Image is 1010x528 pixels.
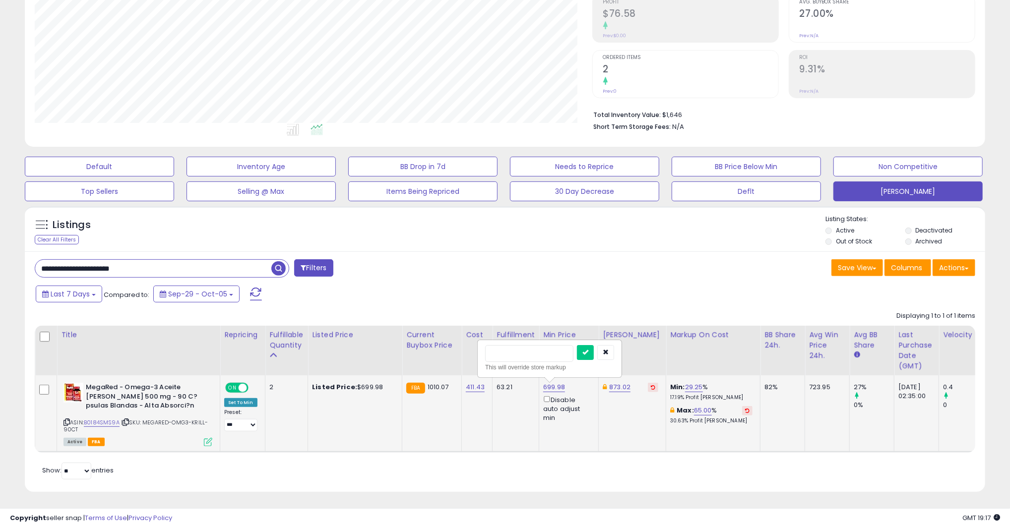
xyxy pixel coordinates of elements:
[603,8,778,21] h2: $76.58
[884,259,931,276] button: Columns
[312,382,357,392] b: Listed Price:
[406,383,425,394] small: FBA
[670,394,753,401] p: 17.19% Profit [PERSON_NAME]
[466,330,488,340] div: Cost
[224,409,257,431] div: Preset:
[543,394,591,422] div: Disable auto adjust min
[35,235,79,244] div: Clear All Filters
[485,362,614,372] div: This will override store markup
[673,122,685,131] span: N/A
[10,513,46,523] strong: Copyright
[10,514,172,523] div: seller snap | |
[63,438,86,446] span: All listings currently available for purchase on Amazon
[603,63,778,77] h2: 2
[670,330,756,340] div: Markup on Cost
[603,330,662,340] div: [PERSON_NAME]
[677,406,694,415] b: Max:
[800,33,819,39] small: Prev: N/A
[63,383,83,403] img: 51oqtlmNK3L._SL40_.jpg
[854,383,894,392] div: 27%
[510,157,659,176] button: Needs to Reprice
[670,406,753,424] div: %
[168,289,227,299] span: Sep-29 - Oct-05
[269,383,300,392] div: 2
[603,33,627,39] small: Prev: $0.00
[86,383,206,413] b: MegaRed - Omega-3 Aceite [PERSON_NAME] 500 mg - 90 C?psulas Blandas - Alta Absorci?n
[187,157,336,176] button: Inventory Age
[63,383,212,445] div: ASIN:
[670,417,753,424] p: 30.63% Profit [PERSON_NAME]
[88,438,105,446] span: FBA
[833,157,983,176] button: Non Competitive
[933,259,975,276] button: Actions
[497,383,531,392] div: 63.21
[943,383,983,392] div: 0.4
[42,466,114,475] span: Show: entries
[348,181,498,201] button: Items Being Repriced
[670,407,674,413] i: This overrides the store level max markup for this listing
[36,286,102,302] button: Last 7 Days
[187,181,336,201] button: Selling @ Max
[764,330,801,351] div: BB Share 24h.
[672,181,821,201] button: Deflt
[651,385,655,390] i: Revert to store-level Dynamic Max Price
[603,384,607,390] i: This overrides the store level Dynamic Max Price for this listing
[962,513,1000,523] span: 2025-10-13 19:17 GMT
[497,330,535,351] div: Fulfillment Cost
[128,513,172,523] a: Privacy Policy
[943,401,983,410] div: 0
[61,330,216,340] div: Title
[428,382,449,392] span: 1010.07
[745,408,750,413] i: Revert to store-level Max Markup
[670,382,685,392] b: Min:
[25,181,174,201] button: Top Sellers
[896,311,975,321] div: Displaying 1 to 1 of 1 items
[247,384,263,392] span: OFF
[85,513,127,523] a: Terms of Use
[836,237,872,245] label: Out of Stock
[891,263,922,273] span: Columns
[854,401,894,410] div: 0%
[153,286,240,302] button: Sep-29 - Oct-05
[269,330,304,351] div: Fulfillable Quantity
[831,259,883,276] button: Save View
[510,181,659,201] button: 30 Day Decrease
[764,383,797,392] div: 82%
[63,418,208,433] span: | SKU: MEGARED-OMG3-KRILL-90CT
[670,383,753,401] div: %
[312,330,398,340] div: Listed Price
[694,406,712,415] a: 65.00
[406,330,457,351] div: Current Buybox Price
[25,157,174,176] button: Default
[543,382,565,392] a: 699.98
[51,289,90,299] span: Last 7 Days
[53,218,91,232] h5: Listings
[294,259,333,277] button: Filters
[672,157,821,176] button: BB Price Below Min
[800,63,975,77] h2: 9.31%
[603,88,617,94] small: Prev: 0
[825,215,985,224] p: Listing States:
[800,55,975,60] span: ROI
[594,122,671,131] b: Short Term Storage Fees:
[943,330,979,340] div: Velocity
[226,384,239,392] span: ON
[833,181,983,201] button: [PERSON_NAME]
[854,330,890,351] div: Avg BB Share
[854,351,860,359] small: Avg BB Share.
[594,111,661,119] b: Total Inventory Value:
[594,108,968,120] li: $1,646
[543,330,594,340] div: Min Price
[916,237,943,245] label: Archived
[312,383,394,392] div: $699.98
[809,383,842,392] div: 723.95
[224,330,261,340] div: Repricing
[898,330,935,371] div: Last Purchase Date (GMT)
[800,8,975,21] h2: 27.00%
[104,290,149,299] span: Compared to:
[898,383,931,401] div: [DATE] 02:35:00
[836,226,854,235] label: Active
[84,418,120,427] a: B0184SMS9A
[609,382,631,392] a: 873.02
[466,382,485,392] a: 411.43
